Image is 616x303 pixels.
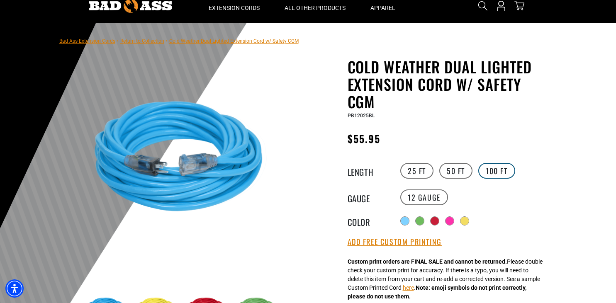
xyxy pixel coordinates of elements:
[348,192,389,203] legend: Gauge
[348,284,526,300] strong: Note: emoji symbols do not print correctly, please do not use them.
[117,38,119,44] span: ›
[348,257,543,301] div: Please double check your custom print for accuracy. If there is a typo, you will need to delete t...
[348,216,389,226] legend: Color
[348,113,375,119] span: PB12025BL
[348,258,507,265] strong: Custom print orders are FINAL SALE and cannot be returned.
[439,163,472,179] label: 50 FT
[403,284,414,292] button: here
[120,38,164,44] a: Return to Collection
[370,4,395,12] span: Apparel
[209,4,260,12] span: Extension Cords
[285,4,346,12] span: All Other Products
[59,38,115,44] a: Bad Ass Extension Cords
[84,60,284,259] img: Light Blue
[348,131,380,146] span: $55.95
[59,36,299,46] nav: breadcrumbs
[348,58,551,110] h1: Cold Weather Dual Lighted Extension Cord w/ Safety CGM
[348,238,442,247] button: Add Free Custom Printing
[400,189,448,205] label: 12 Gauge
[348,165,389,176] legend: Length
[478,163,515,179] label: 100 FT
[5,279,24,298] div: Accessibility Menu
[166,38,168,44] span: ›
[400,163,433,179] label: 25 FT
[169,38,299,44] span: Cold Weather Dual Lighted Extension Cord w/ Safety CGM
